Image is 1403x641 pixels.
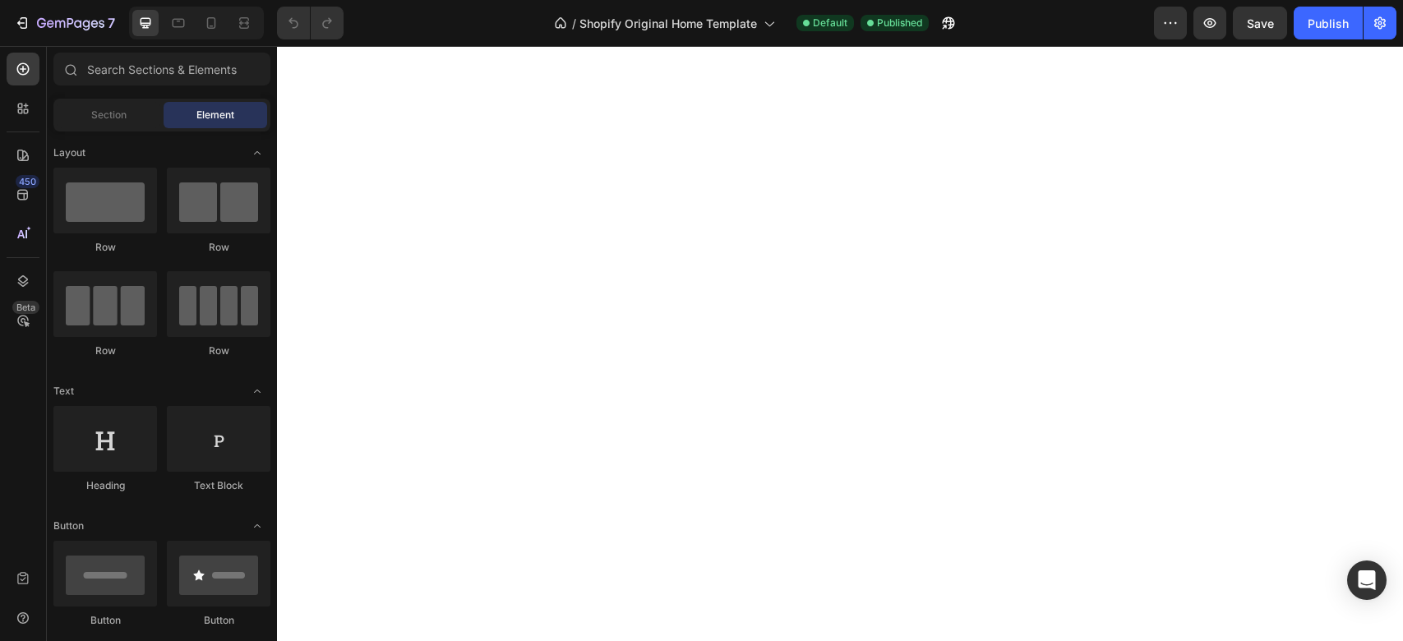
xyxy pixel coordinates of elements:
[108,13,115,33] p: 7
[579,15,757,32] span: Shopify Original Home Template
[53,344,157,358] div: Row
[277,7,344,39] div: Undo/Redo
[277,46,1403,641] iframe: Design area
[813,16,847,30] span: Default
[244,513,270,539] span: Toggle open
[53,240,157,255] div: Row
[167,478,270,493] div: Text Block
[1347,560,1387,600] div: Open Intercom Messenger
[53,384,74,399] span: Text
[1308,15,1349,32] div: Publish
[12,301,39,314] div: Beta
[196,108,234,122] span: Element
[167,613,270,628] div: Button
[877,16,922,30] span: Published
[572,15,576,32] span: /
[16,175,39,188] div: 450
[167,344,270,358] div: Row
[53,613,157,628] div: Button
[7,7,122,39] button: 7
[1294,7,1363,39] button: Publish
[53,519,84,533] span: Button
[1247,16,1274,30] span: Save
[244,140,270,166] span: Toggle open
[53,478,157,493] div: Heading
[1233,7,1287,39] button: Save
[53,145,85,160] span: Layout
[244,378,270,404] span: Toggle open
[53,53,270,85] input: Search Sections & Elements
[167,240,270,255] div: Row
[91,108,127,122] span: Section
